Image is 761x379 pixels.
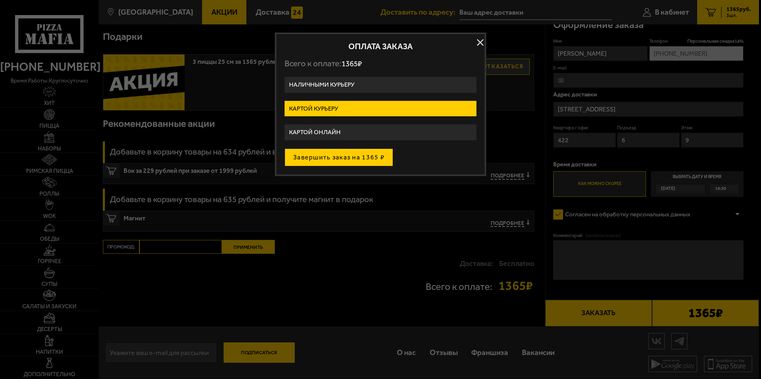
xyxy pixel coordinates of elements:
[285,42,476,50] h2: Оплата заказа
[285,101,476,117] label: Картой курьеру
[341,59,362,68] span: 1365 ₽
[285,148,393,166] button: Завершить заказ на 1365 ₽
[285,59,476,69] p: Всего к оплате:
[285,124,476,140] label: Картой онлайн
[285,77,476,93] label: Наличными курьеру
